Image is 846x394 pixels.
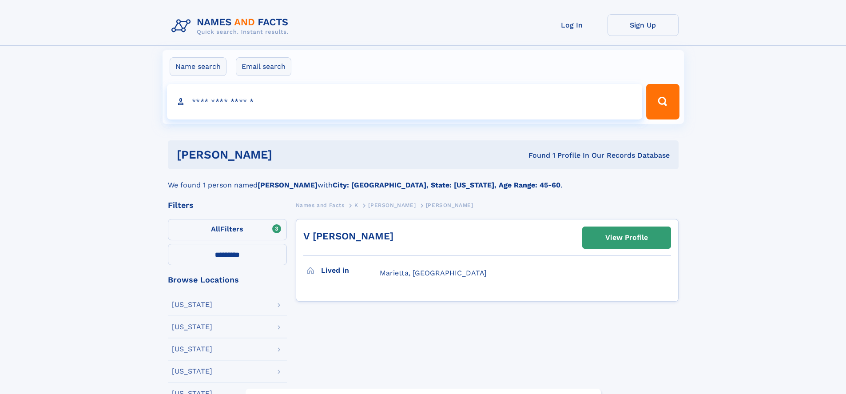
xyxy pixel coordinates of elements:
[321,263,380,278] h3: Lived in
[646,84,679,119] button: Search Button
[172,346,212,353] div: [US_STATE]
[168,169,679,191] div: We found 1 person named with .
[167,84,643,119] input: search input
[333,181,560,189] b: City: [GEOGRAPHIC_DATA], State: [US_STATE], Age Range: 45-60
[168,14,296,38] img: Logo Names and Facts
[354,202,358,208] span: K
[303,231,393,242] a: V [PERSON_NAME]
[211,225,220,233] span: All
[168,219,287,240] label: Filters
[258,181,318,189] b: [PERSON_NAME]
[172,323,212,330] div: [US_STATE]
[172,368,212,375] div: [US_STATE]
[380,269,487,277] span: Marietta, [GEOGRAPHIC_DATA]
[605,227,648,248] div: View Profile
[236,57,291,76] label: Email search
[172,301,212,308] div: [US_STATE]
[400,151,670,160] div: Found 1 Profile In Our Records Database
[177,149,401,160] h1: [PERSON_NAME]
[168,276,287,284] div: Browse Locations
[608,14,679,36] a: Sign Up
[426,202,473,208] span: [PERSON_NAME]
[168,201,287,209] div: Filters
[583,227,671,248] a: View Profile
[368,199,416,211] a: [PERSON_NAME]
[368,202,416,208] span: [PERSON_NAME]
[170,57,226,76] label: Name search
[536,14,608,36] a: Log In
[354,199,358,211] a: K
[296,199,345,211] a: Names and Facts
